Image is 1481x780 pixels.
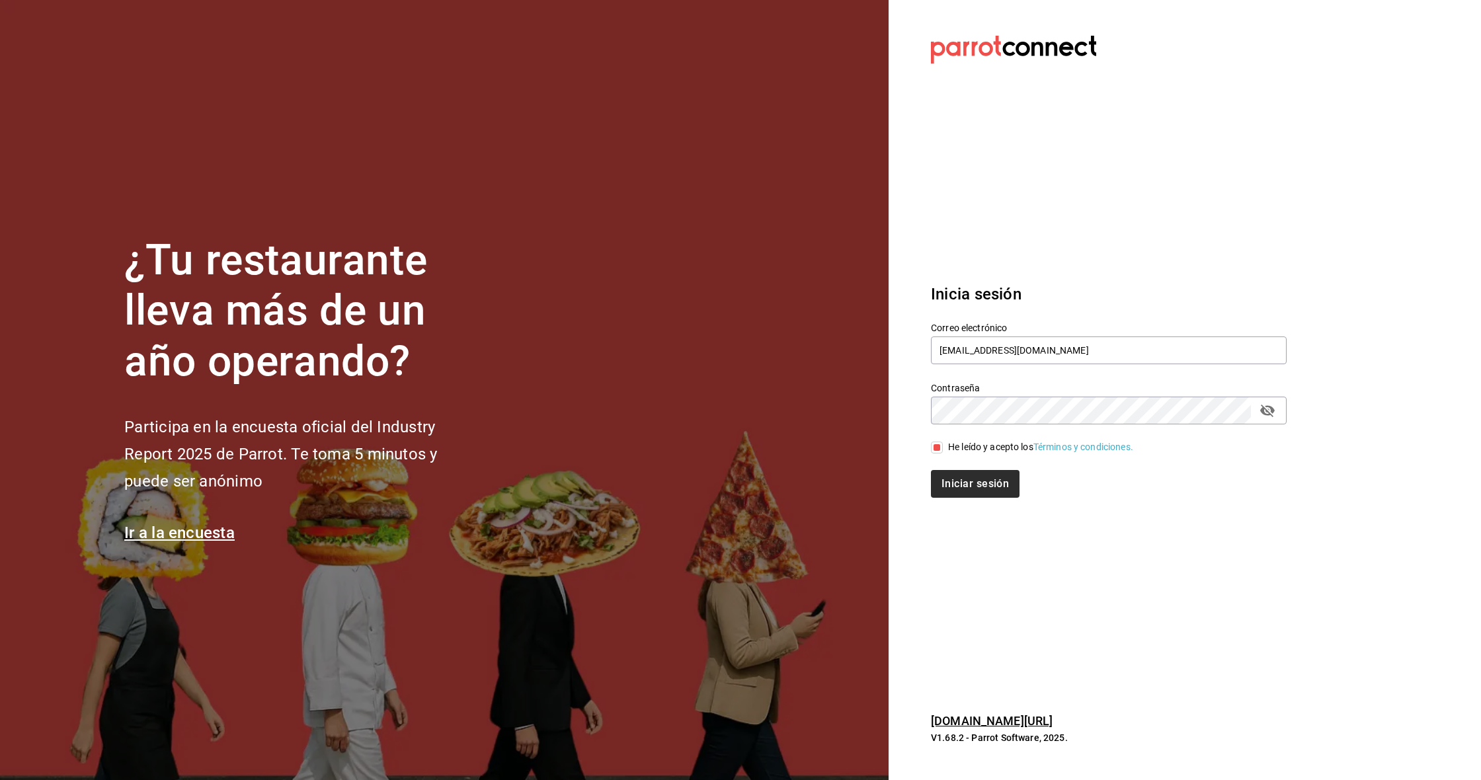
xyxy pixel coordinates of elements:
div: He leído y acepto los [948,440,1133,454]
h3: Inicia sesión [931,282,1287,306]
h2: Participa en la encuesta oficial del Industry Report 2025 de Parrot. Te toma 5 minutos y puede se... [124,414,481,494]
button: passwordField [1256,399,1279,422]
p: V1.68.2 - Parrot Software, 2025. [931,731,1287,744]
a: Términos y condiciones. [1033,442,1133,452]
button: Iniciar sesión [931,470,1020,498]
label: Contraseña [931,383,1287,392]
label: Correo electrónico [931,323,1287,332]
a: Ir a la encuesta [124,524,235,542]
input: Ingresa tu correo electrónico [931,336,1287,364]
a: [DOMAIN_NAME][URL] [931,714,1053,728]
h1: ¿Tu restaurante lleva más de un año operando? [124,235,481,387]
